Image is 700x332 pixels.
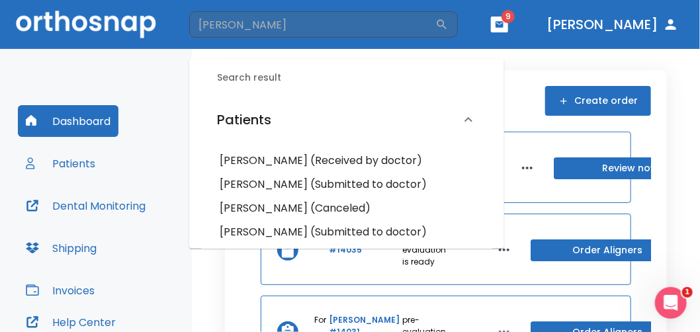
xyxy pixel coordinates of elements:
h6: [PERSON_NAME] [PERSON_NAME] (Received by doctor) [220,247,474,284]
h6: Patients [217,109,271,130]
button: [PERSON_NAME] [541,13,684,36]
div: Patients [201,96,492,144]
h6: [PERSON_NAME] (Submitted to doctor) [220,175,474,194]
button: Dental Monitoring [18,190,153,222]
h6: [PERSON_NAME] (Submitted to doctor) [220,223,474,241]
a: [PERSON_NAME] #14035 [329,232,400,268]
button: Dashboard [18,105,118,137]
button: Create order [545,86,651,116]
button: Patients [18,147,103,179]
h6: Search result [217,71,492,85]
span: 9 [502,10,515,23]
h6: [PERSON_NAME] (Received by doctor) [220,151,474,170]
h6: [PERSON_NAME] (Canceled) [220,199,474,218]
iframe: Intercom live chat [655,287,687,319]
p: For [314,232,326,268]
button: Order Aligners [531,239,684,261]
p: pre-evaluation is ready [402,232,446,268]
span: 1 [682,287,693,298]
button: Invoices [18,274,103,306]
button: Shipping [18,232,105,264]
input: Search by Patient Name or Case # [189,11,435,38]
img: Orthosnap [16,11,156,38]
